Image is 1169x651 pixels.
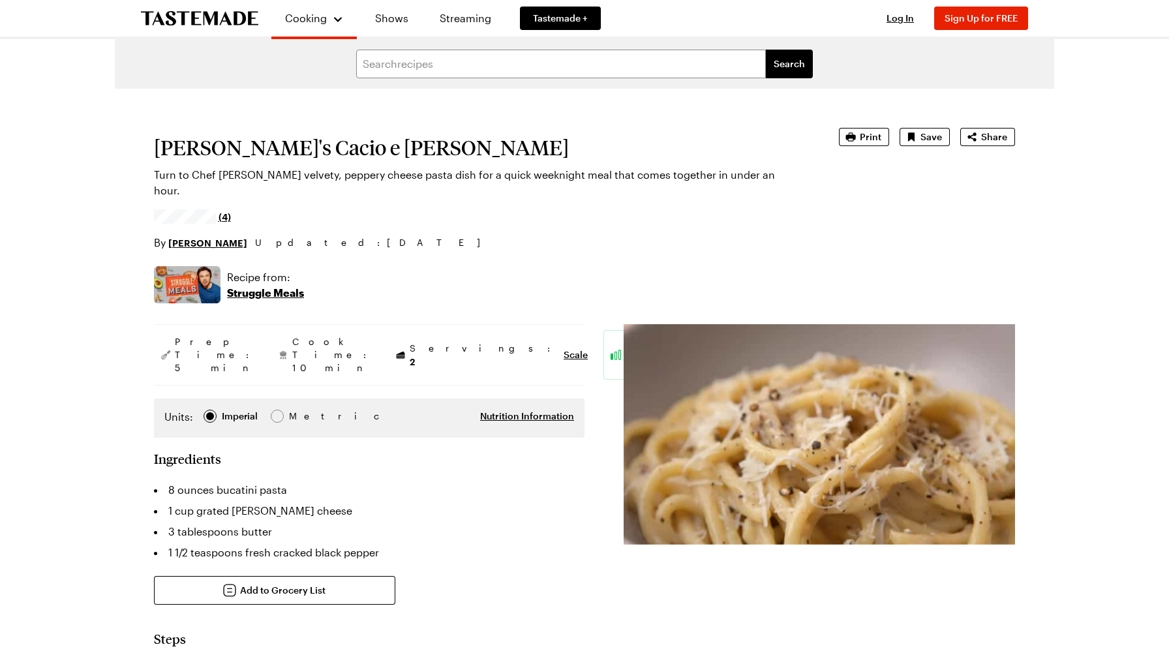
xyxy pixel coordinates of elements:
span: Metric [289,409,318,423]
button: filters [766,50,813,78]
span: Share [981,130,1007,144]
li: 3 tablespoons butter [154,521,584,542]
a: To Tastemade Home Page [141,11,258,26]
button: Print [839,128,889,146]
button: Cooking [284,5,344,31]
a: Tastemade + [520,7,601,30]
button: Nutrition Information [480,410,574,423]
span: Sign Up for FREE [945,12,1018,23]
img: Show where recipe is used [154,266,220,303]
div: Metric [289,409,316,423]
a: Recipe from:Struggle Meals [227,269,304,301]
h2: Ingredients [154,451,221,466]
span: Print [860,130,881,144]
span: Search [774,57,805,70]
button: Sign Up for FREE [934,7,1028,30]
a: [PERSON_NAME] [168,235,247,250]
span: Add to Grocery List [240,584,326,597]
h2: Steps [154,631,584,646]
p: By [154,235,247,250]
span: 2 [410,355,415,367]
p: Recipe from: [227,269,304,285]
div: Imperial Metric [164,409,316,427]
label: Units: [164,409,193,425]
span: Cooking [285,12,327,24]
div: Imperial [222,409,258,423]
p: Struggle Meals [227,285,304,301]
li: 1 cup grated [PERSON_NAME] cheese [154,500,584,521]
button: Scale [564,348,588,361]
span: (4) [219,210,231,223]
button: Add to Grocery List [154,576,395,605]
span: Save [920,130,942,144]
span: Updated : [DATE] [255,235,493,250]
a: 4.5/5 stars from 4 reviews [154,211,231,222]
span: Servings: [410,342,557,369]
span: Prep Time: 5 min [175,335,256,374]
h1: [PERSON_NAME]'s Cacio e [PERSON_NAME] [154,136,802,159]
button: Log In [874,12,926,25]
span: Cook Time: 10 min [292,335,373,374]
span: Imperial [222,409,259,423]
p: Turn to Chef [PERSON_NAME] velvety, peppery cheese pasta dish for a quick weeknight meal that com... [154,167,802,198]
button: Save recipe [900,128,950,146]
li: 8 ounces bucatini pasta [154,479,584,500]
button: Share [960,128,1015,146]
span: Log In [887,12,914,23]
span: Tastemade + [533,12,588,25]
li: 1 1/2 teaspoons fresh cracked black pepper [154,542,584,563]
